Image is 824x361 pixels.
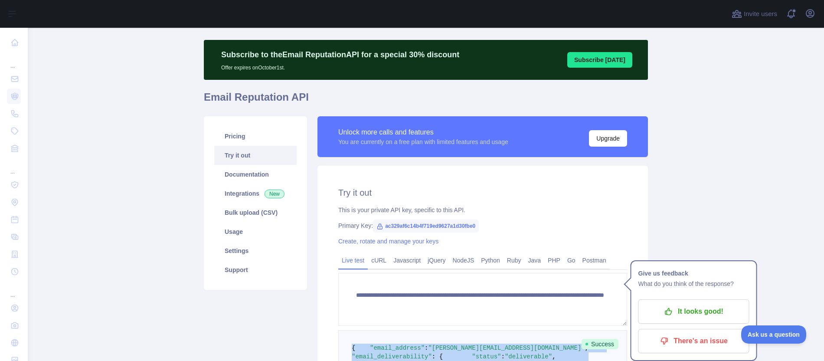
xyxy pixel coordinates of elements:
a: Integrations New [214,184,297,203]
a: Usage [214,222,297,241]
span: : { [432,353,443,360]
h2: Try it out [338,187,627,199]
a: Pricing [214,127,297,146]
span: , [552,353,556,360]
a: Try it out [214,146,297,165]
p: There's an issue [645,334,743,348]
a: jQuery [424,253,449,267]
h1: Email Reputation API [204,90,648,111]
iframe: Toggle Customer Support [741,325,807,344]
div: ... [7,158,21,175]
a: Java [525,253,545,267]
p: It looks good! [645,304,743,319]
a: Documentation [214,165,297,184]
button: Upgrade [589,130,627,147]
button: It looks good! [638,299,749,324]
a: cURL [368,253,390,267]
span: Success [582,339,618,349]
div: You are currently on a free plan with limited features and usage [338,138,508,146]
a: Bulk upload (CSV) [214,203,297,222]
h1: Give us feedback [638,268,749,279]
a: Create, rotate and manage your keys [338,238,438,245]
span: : [501,353,505,360]
a: NodeJS [449,253,477,267]
a: Postman [579,253,610,267]
div: Unlock more calls and features [338,127,508,138]
a: PHP [544,253,564,267]
p: Subscribe to the Email Reputation API for a special 30 % discount [221,49,459,61]
span: "[PERSON_NAME][EMAIL_ADDRESS][DOMAIN_NAME]" [428,345,585,351]
a: Go [564,253,579,267]
div: ... [7,281,21,299]
a: Python [477,253,504,267]
span: ac329af6c14b4f719ed9627a1d30fbe0 [373,220,479,233]
div: This is your private API key, specific to this API. [338,206,627,214]
a: Settings [214,241,297,260]
a: Javascript [390,253,424,267]
a: Live test [338,253,368,267]
button: There's an issue [638,329,749,353]
span: Invite users [744,9,777,19]
p: What do you think of the response? [638,279,749,289]
span: "email_deliverability" [352,353,432,360]
div: ... [7,52,21,69]
span: "email_address" [370,345,425,351]
span: "deliverable" [505,353,552,360]
a: Ruby [504,253,525,267]
p: Offer expires on October 1st. [221,61,459,71]
span: { [352,345,355,351]
div: Primary Key: [338,221,627,230]
button: Invite users [730,7,779,21]
span: "status" [472,353,501,360]
span: : [425,345,428,351]
span: New [265,190,284,198]
a: Support [214,260,297,279]
button: Subscribe [DATE] [567,52,632,68]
